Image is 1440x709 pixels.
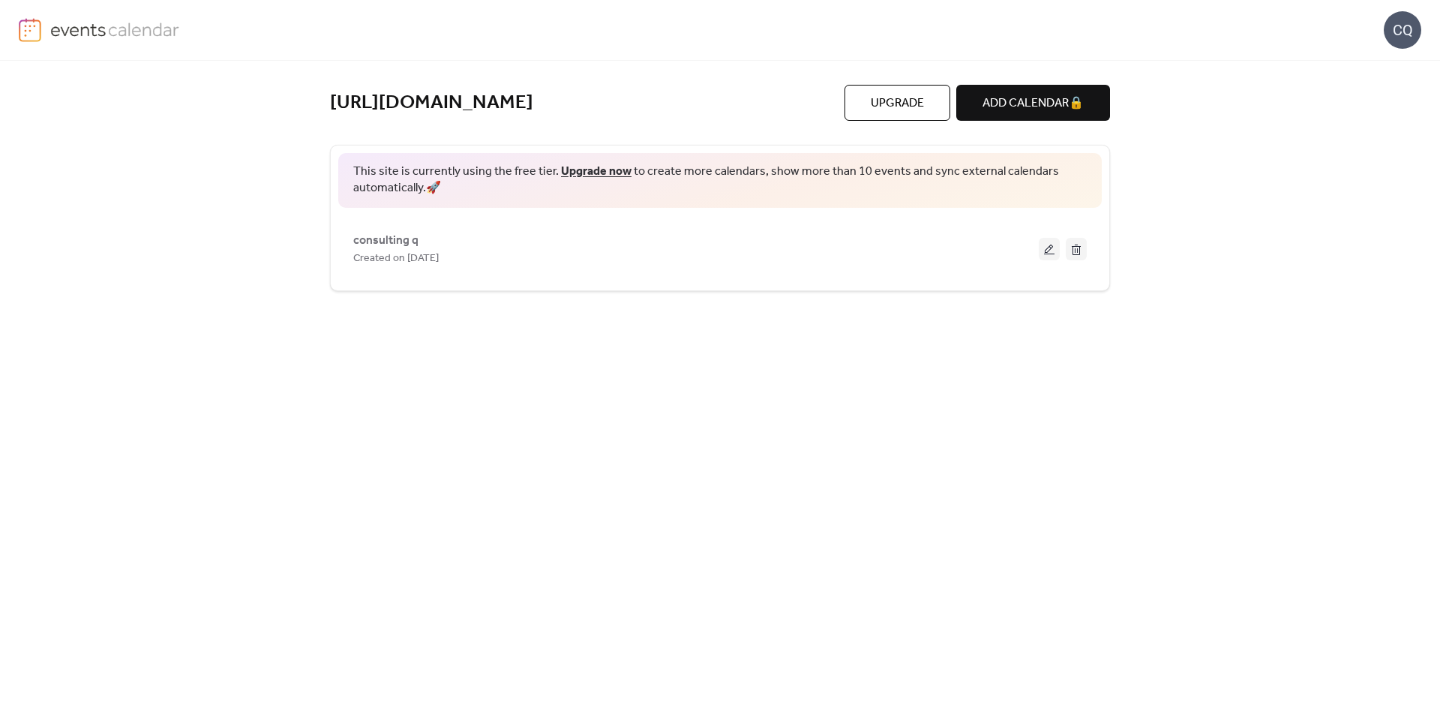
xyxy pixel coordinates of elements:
img: logo-type [50,18,180,41]
span: Upgrade [871,95,924,113]
div: CQ [1384,11,1421,49]
img: logo [19,18,41,42]
a: Upgrade now [561,160,631,183]
button: Upgrade [844,85,950,121]
span: Created on [DATE] [353,250,439,268]
span: This site is currently using the free tier. to create more calendars, show more than 10 events an... [353,164,1087,197]
a: consulting q [353,236,418,245]
span: consulting q [353,232,418,250]
a: [URL][DOMAIN_NAME] [330,91,533,116]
